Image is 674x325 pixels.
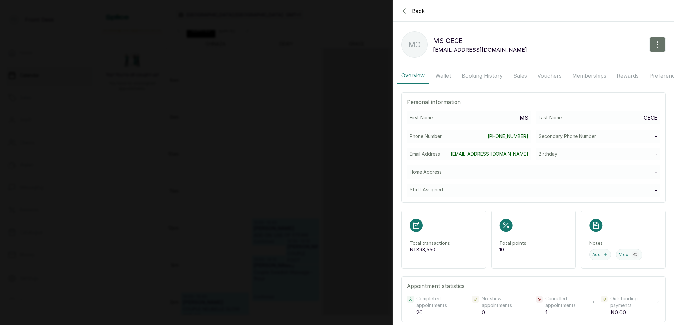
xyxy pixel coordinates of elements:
p: ₦0.00 [610,309,660,316]
p: Notes [589,240,657,246]
p: Birthday [539,151,557,157]
p: [EMAIL_ADDRESS][DOMAIN_NAME] [433,46,527,54]
p: MS CECE [433,35,527,46]
button: Wallet [431,67,455,84]
p: MS [520,114,528,122]
p: - [655,151,657,157]
a: [PHONE_NUMBER] [488,133,528,140]
button: Memberships [568,67,610,84]
p: Total points [499,240,568,246]
button: Add [589,249,611,260]
button: Vouchers [534,67,566,84]
span: 10 [499,247,504,252]
p: 0 [482,309,531,316]
p: - [655,168,657,176]
button: Sales [509,67,531,84]
button: Rewards [613,67,643,84]
p: Personal information [407,98,660,106]
button: Back [401,7,425,15]
a: [EMAIL_ADDRESS][DOMAIN_NAME] [451,151,528,157]
button: Booking History [458,67,507,84]
p: 1 [545,309,596,316]
p: Phone Number [410,133,442,140]
p: ₦ [410,246,478,253]
button: View [616,249,642,260]
p: MC [408,39,421,50]
p: Appointment statistics [407,282,660,290]
p: Staff Assigned [410,186,443,193]
p: 26 [416,309,466,316]
span: Outstanding payments [610,295,654,309]
p: Total transactions [410,240,478,246]
p: - [655,132,657,140]
span: 1,893,550 [414,247,435,252]
p: Last Name [539,114,562,121]
p: First Name [410,114,433,121]
p: Secondary Phone Number [539,133,596,140]
span: Cancelled appointments [545,295,589,309]
p: CECE [644,114,657,122]
span: Back [412,7,425,15]
p: Email Address [410,151,440,157]
p: - [655,186,657,194]
button: Overview [397,67,429,84]
div: Cancelled appointments 1 [536,295,596,316]
p: No-show appointments [482,295,531,309]
p: Home Address [410,169,442,175]
p: Completed appointments [416,295,466,309]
